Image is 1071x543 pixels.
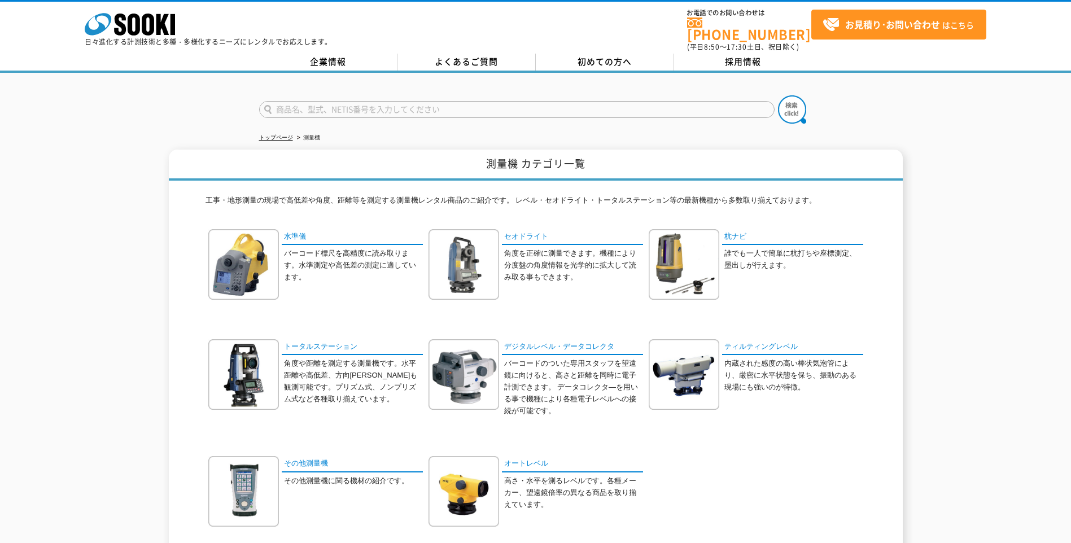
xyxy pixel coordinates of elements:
p: 誰でも一人で簡単に杭打ちや座標測定、墨出しが行えます。 [724,248,863,271]
a: トップページ [259,134,293,141]
img: トータルステーション [208,339,279,410]
a: 杭ナビ [722,229,863,246]
a: お見積り･お問い合わせはこちら [811,10,986,40]
p: その他測量機に関る機材の紹介です。 [284,475,423,487]
p: 角度を正確に測量できます。機種により分度盤の角度情報を光学的に拡大して読み取る事もできます。 [504,248,643,283]
a: 水準儀 [282,229,423,246]
p: バーコード標尺を高精度に読み取ります。水準測定や高低差の測定に適しています。 [284,248,423,283]
span: 8:50 [704,42,720,52]
a: デジタルレベル・データコレクタ [502,339,643,356]
a: [PHONE_NUMBER] [687,17,811,41]
img: btn_search.png [778,95,806,124]
img: 水準儀 [208,229,279,300]
a: その他測量機 [282,456,423,472]
p: 内蔵された感度の高い棒状気泡管により、厳密に水平状態を保ち、振動のある現場にも強いのが特徴。 [724,358,863,393]
img: セオドライト [429,229,499,300]
a: オートレベル [502,456,643,472]
a: セオドライト [502,229,643,246]
img: 杭ナビ [649,229,719,300]
p: 高さ・水平を測るレベルです。各種メーカー、望遠鏡倍率の異なる商品を取り揃えています。 [504,475,643,510]
span: 初めての方へ [578,55,632,68]
a: 採用情報 [674,54,812,71]
input: 商品名、型式、NETIS番号を入力してください [259,101,775,118]
h1: 測量機 カテゴリ一覧 [169,150,903,181]
p: バーコードのついた専用スタッフを望遠鏡に向けると、高さと距離を同時に電子計測できます。 データコレクタ―を用いる事で機種により各種電子レベルへの接続が可能です。 [504,358,643,417]
img: その他測量機 [208,456,279,527]
img: オートレベル [429,456,499,527]
img: ティルティングレベル [649,339,719,410]
span: (平日 ～ 土日、祝日除く) [687,42,799,52]
a: ティルティングレベル [722,339,863,356]
p: 角度や距離を測定する測量機です。水平距離や高低差、方向[PERSON_NAME]も観測可能です。プリズム式、ノンプリズム式など各種取り揃えています。 [284,358,423,405]
span: はこちら [823,16,974,33]
a: トータルステーション [282,339,423,356]
span: お電話でのお問い合わせは [687,10,811,16]
img: デジタルレベル・データコレクタ [429,339,499,410]
p: 日々進化する計測技術と多種・多様化するニーズにレンタルでお応えします。 [85,38,332,45]
span: 17:30 [727,42,747,52]
p: 工事・地形測量の現場で高低差や角度、距離等を測定する測量機レンタル商品のご紹介です。 レベル・セオドライト・トータルステーション等の最新機種から多数取り揃えております。 [206,195,866,212]
a: 初めての方へ [536,54,674,71]
strong: お見積り･お問い合わせ [845,17,940,31]
li: 測量機 [295,132,320,144]
a: よくあるご質問 [397,54,536,71]
a: 企業情報 [259,54,397,71]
